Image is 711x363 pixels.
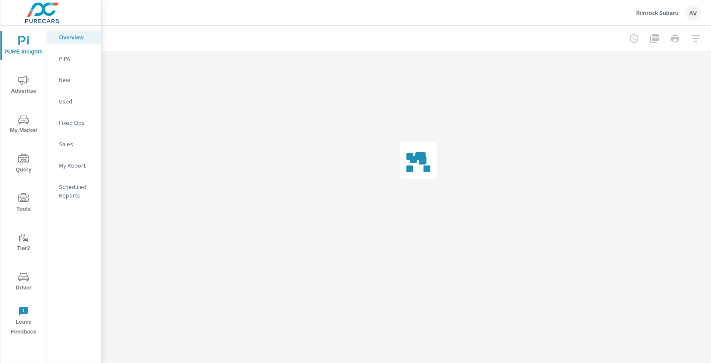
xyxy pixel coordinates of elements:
span: PURE Insights [3,36,44,57]
div: AV [685,5,701,21]
p: Rimrock Subaru [636,9,678,17]
div: Sales [47,138,101,151]
div: nav menu [0,26,47,340]
div: My Report [47,159,101,172]
div: New [47,74,101,86]
p: Used [59,97,95,106]
p: My Report [59,161,95,170]
div: PIPA [47,52,101,65]
span: Tools [3,193,44,214]
span: Leave Feedback [3,306,44,337]
p: New [59,76,95,84]
div: Fixed Ops [47,116,101,129]
span: Driver [3,272,44,293]
p: Fixed Ops [59,118,95,127]
span: Advertise [3,75,44,96]
p: Scheduled Reports [59,183,95,200]
span: Tier2 [3,233,44,254]
div: Scheduled Reports [47,180,101,202]
div: Used [47,95,101,108]
p: Overview [59,33,95,41]
p: PIPA [59,54,95,63]
p: Sales [59,140,95,148]
span: Query [3,154,44,175]
div: Overview [47,31,101,44]
span: My Market [3,115,44,136]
